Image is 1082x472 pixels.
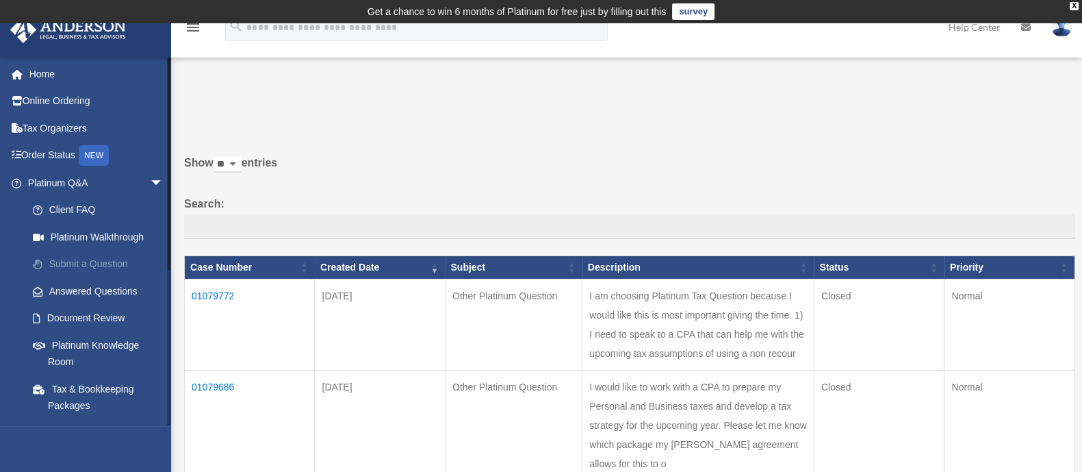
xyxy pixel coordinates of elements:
[582,280,814,371] td: I am choosing Platinum Tax Question because I would like this is most important giving the time. ...
[10,169,184,197] a: Platinum Q&Aarrow_drop_down
[19,419,184,447] a: Land Trust & Deed Forum
[315,256,445,280] th: Created Date: activate to sort column ascending
[185,280,315,371] td: 01079772
[19,197,184,224] a: Client FAQ
[944,256,1075,280] th: Priority: activate to sort column ascending
[150,169,177,197] span: arrow_drop_down
[10,142,184,170] a: Order StatusNEW
[10,88,184,115] a: Online Ordering
[184,153,1075,186] label: Show entries
[6,16,130,43] img: Anderson Advisors Platinum Portal
[10,114,184,142] a: Tax Organizers
[19,305,184,332] a: Document Review
[10,60,184,88] a: Home
[19,332,184,375] a: Platinum Knowledge Room
[445,256,582,280] th: Subject: activate to sort column ascending
[814,280,944,371] td: Closed
[229,18,244,34] i: search
[214,157,242,173] select: Showentries
[185,256,315,280] th: Case Number: activate to sort column ascending
[19,223,184,251] a: Platinum Walkthrough
[79,145,109,166] div: NEW
[184,214,1075,240] input: Search:
[185,19,201,36] i: menu
[814,256,944,280] th: Status: activate to sort column ascending
[368,3,667,20] div: Get a chance to win 6 months of Platinum for free just by filling out this
[445,280,582,371] td: Other Platinum Question
[672,3,714,20] a: survey
[944,280,1075,371] td: Normal
[19,277,177,305] a: Answered Questions
[19,375,184,419] a: Tax & Bookkeeping Packages
[1051,17,1072,37] img: User Pic
[185,24,201,36] a: menu
[1070,2,1079,10] div: close
[315,280,445,371] td: [DATE]
[184,195,1075,240] label: Search:
[582,256,814,280] th: Description: activate to sort column ascending
[19,251,184,278] a: Submit a Question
